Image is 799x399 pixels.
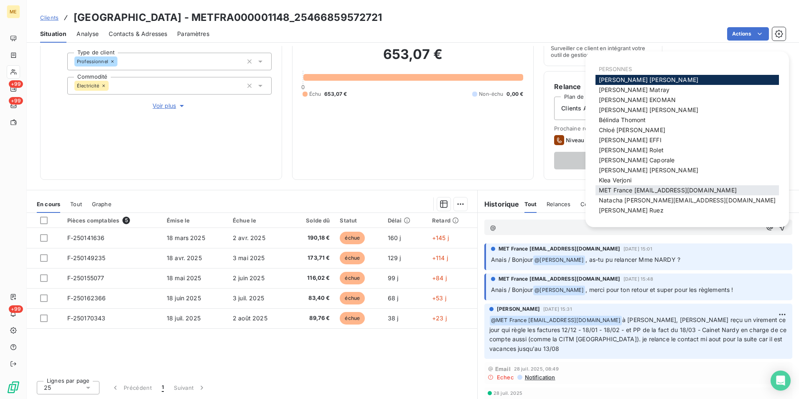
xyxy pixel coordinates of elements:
[76,30,99,38] span: Analyse
[74,10,382,25] h3: [GEOGRAPHIC_DATA] - METFRA000001148_25466859572721
[167,274,201,281] span: 18 mai 2025
[727,27,769,41] button: Actions
[506,90,523,98] span: 0,00 €
[233,274,265,281] span: 2 juin 2025
[561,104,653,113] span: Clients Autre mode de paiement
[294,274,330,282] span: 116,02 €
[497,305,540,313] span: [PERSON_NAME]
[167,294,201,302] span: 18 juin 2025
[67,254,106,261] span: F-250149235
[7,5,20,18] div: ME
[554,82,775,92] h6: Relance
[599,76,698,83] span: [PERSON_NAME] [PERSON_NAME]
[533,256,585,265] span: @ [PERSON_NAME]
[9,80,23,88] span: +99
[294,314,330,322] span: 89,76 €
[547,201,570,207] span: Relances
[7,99,20,112] a: +99
[340,272,365,284] span: échue
[324,90,347,98] span: 653,07 €
[491,256,533,263] span: Anais / Bonjour
[599,86,669,93] span: [PERSON_NAME] Matray
[432,217,472,224] div: Retard
[122,217,130,224] span: 5
[67,101,272,110] button: Voir plus
[599,136,662,143] span: [PERSON_NAME] EFFI
[388,254,401,261] span: 129 j
[301,84,305,90] span: 0
[432,254,448,261] span: +114 j
[388,274,399,281] span: 99 j
[771,371,791,391] div: Open Intercom Messenger
[233,254,265,261] span: 3 mai 2025
[67,274,104,281] span: F-250155077
[494,391,522,396] span: 28 juil. 2025
[167,234,205,241] span: 18 mars 2025
[169,379,211,396] button: Suivant
[599,187,737,194] span: MET France [EMAIL_ADDRESS][DOMAIN_NAME]
[388,234,401,241] span: 160 j
[77,59,108,64] span: Professionnel
[70,201,82,207] span: Tout
[177,30,209,38] span: Paramètres
[309,90,321,98] span: Échu
[623,246,652,251] span: [DATE] 15:01
[599,126,665,133] span: Chloé [PERSON_NAME]
[44,384,51,392] span: 25
[499,275,620,283] span: MET France [EMAIL_ADDRESS][DOMAIN_NAME]
[432,234,449,241] span: +145 j
[599,106,698,113] span: [PERSON_NAME] [PERSON_NAME]
[599,197,776,204] span: Natacha [PERSON_NAME][EMAIL_ADDRESS][DOMAIN_NAME]
[533,286,585,295] span: @ [PERSON_NAME]
[109,30,167,38] span: Contacts & Adresses
[40,13,59,22] a: Clients
[167,217,223,224] div: Émise le
[294,294,330,302] span: 83,40 €
[543,307,572,312] span: [DATE] 15:31
[7,381,20,394] img: Logo LeanPay
[599,96,676,103] span: [PERSON_NAME] EKOMAN
[67,234,105,241] span: F-250141636
[497,374,514,381] span: Echec
[37,201,60,207] span: En cours
[106,379,157,396] button: Précédent
[432,294,446,302] span: +53 j
[599,146,664,153] span: [PERSON_NAME] Rolet
[294,254,330,262] span: 173,71 €
[388,315,399,322] span: 38 j
[167,254,202,261] span: 18 avr. 2025
[479,90,503,98] span: Non-échu
[491,286,533,293] span: Anais / Bonjour
[599,156,674,164] span: [PERSON_NAME] Caporale
[499,245,620,253] span: MET France [EMAIL_ADDRESS][DOMAIN_NAME]
[153,102,186,110] span: Voir plus
[340,292,365,304] span: échue
[40,14,59,21] span: Clients
[599,66,632,72] span: PERSONNES
[294,217,330,224] div: Solde dû
[388,294,399,302] span: 68 j
[490,316,622,325] span: @ MET France [EMAIL_ADDRESS][DOMAIN_NAME]
[554,152,758,169] button: Relancer
[67,217,157,224] div: Pièces comptables
[432,274,447,281] span: +84 j
[294,234,330,242] span: 190,18 €
[599,166,698,174] span: [PERSON_NAME] [PERSON_NAME]
[554,125,775,132] span: Prochaine relance prévue le
[478,199,519,209] h6: Historique
[67,294,106,302] span: F-250162366
[623,276,653,281] span: [DATE] 15:48
[162,384,164,392] span: 1
[489,316,788,353] span: à [PERSON_NAME], [PERSON_NAME] reçu un virement ce jour qui règle les factures 12/12 - 18/01 - 18...
[495,366,511,372] span: Email
[167,315,201,322] span: 18 juil. 2025
[599,116,646,123] span: Bélinda Thomont
[432,315,447,322] span: +23 j
[233,234,265,241] span: 2 avr. 2025
[40,30,66,38] span: Situation
[585,286,733,293] span: , merci pour ton retour et super pour les règlements !
[233,294,264,302] span: 3 juil. 2025
[9,305,23,313] span: +99
[117,58,124,65] input: Ajouter une valeur
[580,201,619,207] span: Commentaires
